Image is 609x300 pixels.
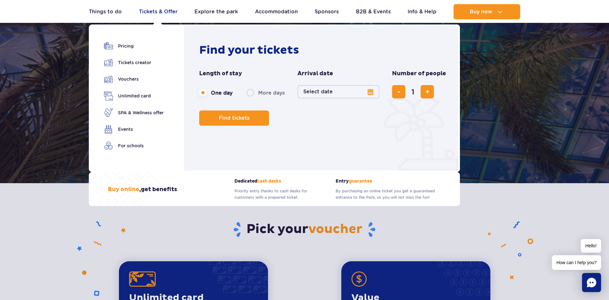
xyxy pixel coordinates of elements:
[104,108,164,117] a: SPA & Wellness offer
[104,42,164,50] a: Pricing
[234,188,326,201] p: Priority entry thanks to cash desks for customers with a prepared ticket.
[194,4,238,19] a: Explore the park
[199,86,232,99] label: One day
[470,9,492,15] span: Buy now
[255,4,298,19] a: Accommodation
[552,255,601,270] span: How can I help you?
[421,85,434,98] button: add ticket
[104,141,164,150] a: For schools
[336,178,441,184] strong: Entry
[392,85,405,98] button: remove ticket
[199,70,446,126] form: Planning your visit to Park of Poland
[408,4,436,19] a: Info & Help
[582,273,601,292] div: Chat
[199,70,242,77] span: Length of stay
[108,186,177,193] h3: , get benefits
[336,188,441,201] p: By purchasing an online ticket you get a guaranteed entrance to the Park, so you will not miss th...
[199,43,446,57] h2: Find your tickets
[257,178,281,184] span: cash desks
[349,178,372,184] span: guarantee
[581,239,601,253] span: Hello!
[104,58,164,67] a: Tickets creator
[246,86,285,99] label: More days
[108,186,139,193] span: Buy online
[454,4,520,19] button: Buy now
[298,70,333,77] span: Arrival date
[139,4,178,19] a: Tickets & Offer
[219,115,250,121] span: Find tickets
[392,70,446,77] span: Number of people
[104,91,164,101] a: Unlimited card
[199,110,269,126] button: Find tickets
[89,4,122,19] a: Things to do
[104,125,164,134] a: Events
[405,84,421,99] input: number of tickets
[315,4,339,19] a: Sponsors
[234,178,326,184] strong: Dedicated
[298,85,379,98] button: Select date
[104,75,164,84] a: Vouchers
[356,4,391,19] a: B2B & Events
